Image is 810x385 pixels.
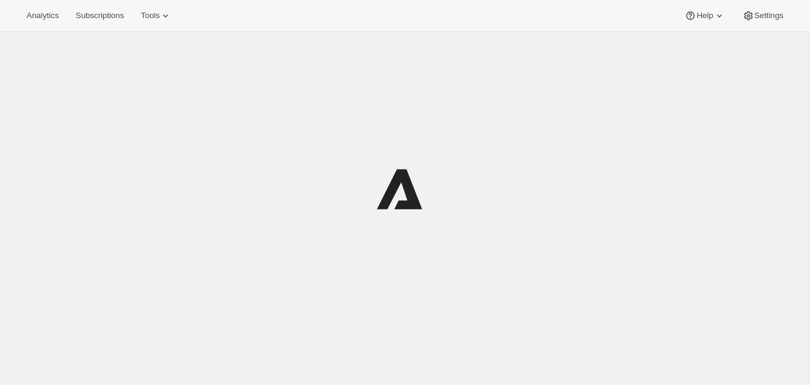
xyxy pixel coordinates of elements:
span: Analytics [27,11,59,21]
button: Settings [735,7,791,24]
button: Help [677,7,732,24]
span: Help [696,11,713,21]
span: Settings [754,11,783,21]
button: Tools [133,7,179,24]
button: Subscriptions [68,7,131,24]
span: Subscriptions [76,11,124,21]
button: Analytics [19,7,66,24]
span: Tools [141,11,159,21]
